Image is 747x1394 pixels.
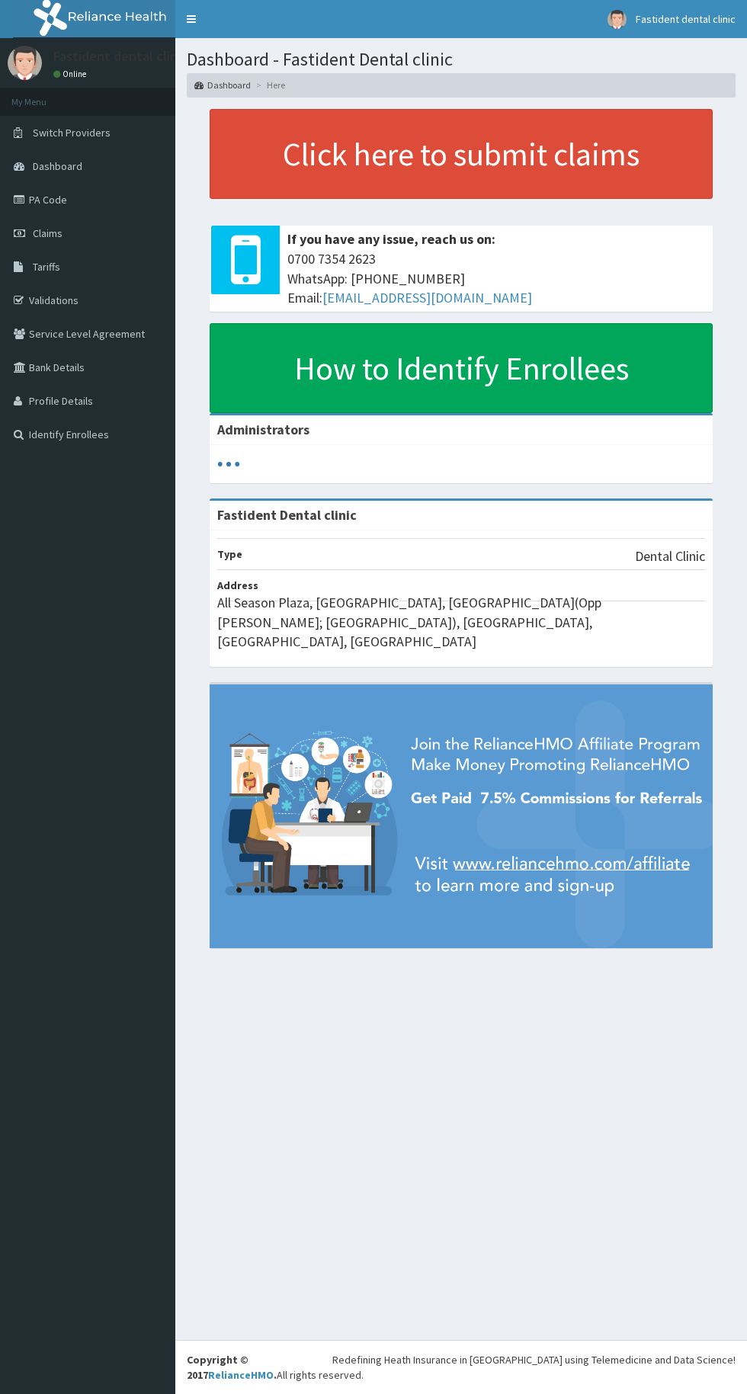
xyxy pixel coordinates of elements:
a: [EMAIL_ADDRESS][DOMAIN_NAME] [322,289,532,306]
span: 0700 7354 2623 WhatsApp: [PHONE_NUMBER] Email: [287,249,705,308]
img: provider-team-banner.png [210,684,713,947]
li: Here [252,79,285,91]
h1: Dashboard - Fastident Dental clinic [187,50,736,69]
span: Tariffs [33,260,60,274]
b: Administrators [217,421,309,438]
b: If you have any issue, reach us on: [287,230,495,248]
img: User Image [8,46,42,80]
strong: Copyright © 2017 . [187,1353,277,1382]
p: All Season Plaza, [GEOGRAPHIC_DATA], [GEOGRAPHIC_DATA](Opp [PERSON_NAME]; [GEOGRAPHIC_DATA]), [GE... [217,593,705,652]
a: Click here to submit claims [210,109,713,199]
a: How to Identify Enrollees [210,323,713,413]
div: Redefining Heath Insurance in [GEOGRAPHIC_DATA] using Telemedicine and Data Science! [332,1352,736,1367]
span: Dashboard [33,159,82,173]
strong: Fastident Dental clinic [217,506,357,524]
span: Fastident dental clinic [636,12,736,26]
b: Address [217,578,258,592]
footer: All rights reserved. [175,1340,747,1394]
svg: audio-loading [217,453,240,476]
a: Online [53,69,90,79]
span: Claims [33,226,63,240]
p: Dental Clinic [635,546,705,566]
a: Dashboard [194,79,251,91]
span: Switch Providers [33,126,111,139]
p: Fastident dental clinic [53,50,188,63]
a: RelianceHMO [208,1368,274,1382]
img: User Image [608,10,627,29]
b: Type [217,547,242,561]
